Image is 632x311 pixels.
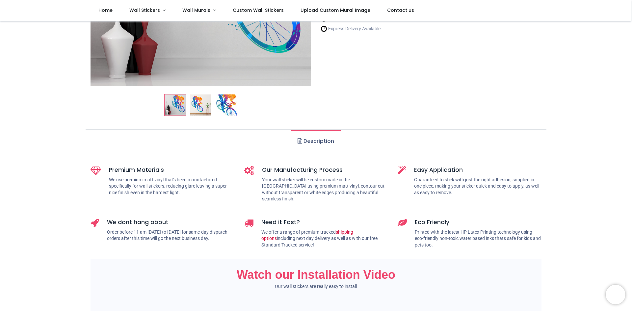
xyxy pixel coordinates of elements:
span: Wall Stickers [129,7,160,13]
p: Our wall stickers are really easy to install [91,283,541,290]
img: WS-45267-03 [216,94,237,116]
p: Guaranteed to stick with just the right adhesion, supplied in one piece, making your sticker quic... [414,177,541,196]
p: We offer a range of premium tracked including next day delivery as well as with our free Standard... [261,229,388,248]
span: Custom Wall Stickers [233,7,284,13]
a: Description [291,130,340,153]
span: Watch our Installation Video [237,268,395,281]
span: Wall Murals [182,7,210,13]
p: Printed with the latest HP Latex Printing technology using eco-friendly non-toxic water based ink... [415,229,541,248]
p: We use premium matt vinyl that's been manufactured specifically for wall stickers, reducing glare... [109,177,234,196]
h5: Easy Application [414,166,541,174]
p: Your wall sticker will be custom made in the [GEOGRAPHIC_DATA] using premium matt vinyl, contour ... [262,177,388,202]
span: Contact us [387,7,414,13]
img: WS-45267-02 [190,94,211,116]
img: Cycling Bike Sports Wall Sticker [165,94,186,116]
h5: We dont hang about [107,218,234,226]
h5: Need it Fast? [261,218,388,226]
iframe: Brevo live chat [606,285,625,304]
span: Home [98,7,113,13]
li: Express Delivery Available [321,25,415,32]
p: Order before 11 am [DATE] to [DATE] for same-day dispatch, orders after this time will go the nex... [107,229,234,242]
h5: Eco Friendly [415,218,541,226]
span: Upload Custom Mural Image [301,7,370,13]
h5: Our Manufacturing Process [262,166,388,174]
h5: Premium Materials [109,166,234,174]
